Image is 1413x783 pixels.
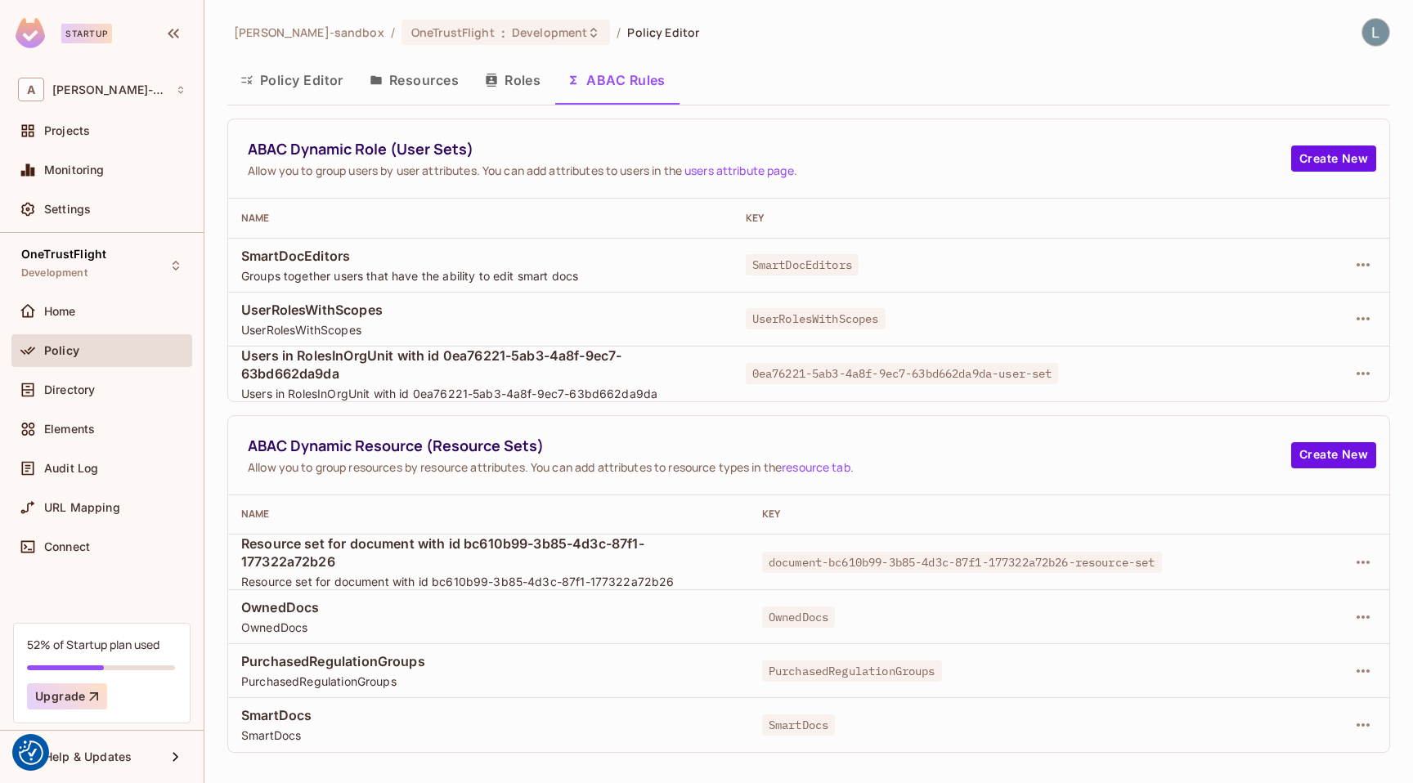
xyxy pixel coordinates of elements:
span: document-bc610b99-3b85-4d3c-87f1-177322a72b26-resource-set [762,552,1162,573]
span: Policy [44,344,79,357]
span: Workspace: alex-trustflight-sandbox [52,83,168,96]
span: Settings [44,203,91,216]
li: / [391,25,395,40]
span: PurchasedRegulationGroups [241,673,736,689]
span: Users in RolesInOrgUnit with id 0ea76221-5ab3-4a8f-9ec7-63bd662da9da [241,386,720,401]
span: PurchasedRegulationGroups [241,652,736,670]
img: SReyMgAAAABJRU5ErkJggg== [16,18,45,48]
span: Allow you to group resources by resource attributes. You can add attributes to resource types in ... [248,459,1291,475]
span: Allow you to group users by user attributes. You can add attributes to users in the . [248,163,1291,178]
span: Resource set for document with id bc610b99-3b85-4d3c-87f1-177322a72b26 [241,574,736,589]
div: Name [241,508,736,521]
span: Users in RolesInOrgUnit with id 0ea76221-5ab3-4a8f-9ec7-63bd662da9da [241,347,720,383]
img: Lewis Youl [1362,19,1389,46]
span: the active workspace [234,25,384,40]
button: Roles [472,60,554,101]
span: OwnedDocs [762,606,835,628]
span: Directory [44,383,95,396]
span: Monitoring [44,163,105,177]
span: Help & Updates [44,750,132,763]
span: SmartDocEditors [241,247,720,265]
span: SmartDocs [762,714,835,736]
li: / [617,25,621,40]
span: SmartDocs [241,727,736,743]
span: OneTrustFlight [411,25,495,40]
div: 52% of Startup plan used [27,637,159,652]
span: A [18,78,44,101]
span: Development [21,266,87,280]
div: Key [746,212,1219,225]
span: ABAC Dynamic Resource (Resource Sets) [248,436,1291,456]
div: Key [762,508,1246,521]
span: : [500,26,506,39]
span: Policy Editor [627,25,699,40]
span: SmartDocs [241,706,736,724]
span: OneTrustFlight [21,248,106,261]
span: 0ea76221-5ab3-4a8f-9ec7-63bd662da9da-user-set [746,363,1059,384]
span: Groups together users that have the ability to edit smart docs [241,268,720,284]
div: Startup [61,24,112,43]
span: UserRolesWithScopes [241,322,720,338]
span: Home [44,305,76,318]
span: URL Mapping [44,501,120,514]
button: Consent Preferences [19,740,43,765]
button: Policy Editor [227,60,357,101]
span: Connect [44,540,90,553]
span: PurchasedRegulationGroups [762,660,942,682]
span: UserRolesWithScopes [746,308,886,329]
span: Elements [44,423,95,436]
div: Name [241,212,720,225]
span: UserRolesWithScopes [241,301,720,319]
span: ABAC Dynamic Role (User Sets) [248,139,1291,159]
a: resource tab [782,459,850,475]
span: Development [512,25,587,40]
button: Create New [1291,442,1376,468]
span: Resource set for document with id bc610b99-3b85-4d3c-87f1-177322a72b26 [241,535,736,570]
span: SmartDocEditors [746,254,859,275]
span: OwnedDocs [241,598,736,616]
a: users attribute page [684,163,794,178]
img: Revisit consent button [19,740,43,765]
button: Create New [1291,145,1376,172]
span: OwnedDocs [241,620,736,635]
button: Upgrade [27,683,107,709]
button: Resources [357,60,472,101]
span: Projects [44,124,90,137]
span: Audit Log [44,462,98,475]
button: ABAC Rules [554,60,679,101]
